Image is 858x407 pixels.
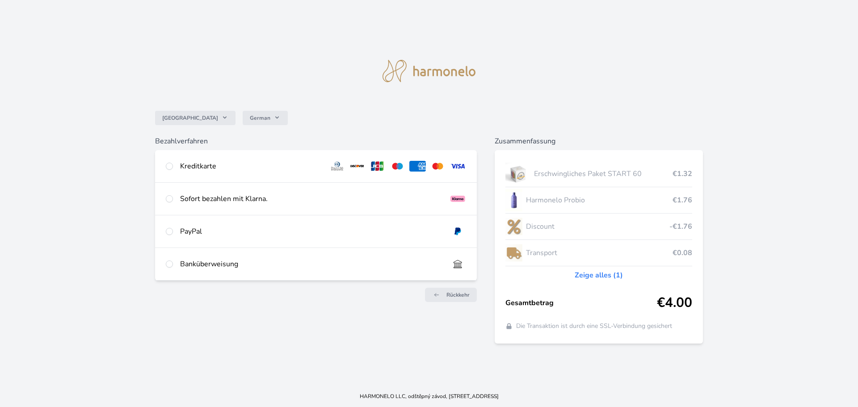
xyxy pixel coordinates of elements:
div: Banküberweisung [180,259,442,269]
span: €0.08 [673,248,692,258]
span: German [250,114,270,122]
button: [GEOGRAPHIC_DATA] [155,111,236,125]
img: discover.svg [349,161,366,172]
span: Transport [526,248,673,258]
img: jcb.svg [369,161,386,172]
img: visa.svg [450,161,466,172]
img: discount-lo.png [505,215,522,238]
span: -€1.76 [669,221,692,232]
h6: Zusammenfassung [495,136,703,147]
img: logo.svg [383,60,475,82]
img: delivery-lo.png [505,242,522,264]
img: CLEAN_PROBIO_se_stinem_x-lo.jpg [505,189,522,211]
img: paypal.svg [450,226,466,237]
div: Kreditkarte [180,161,322,172]
span: Harmonelo Probio [526,195,673,206]
img: start.jpg [505,163,531,185]
img: mc.svg [429,161,446,172]
a: Zeige alles (1) [575,270,623,281]
img: maestro.svg [389,161,406,172]
img: diners.svg [329,161,345,172]
span: Discount [526,221,670,232]
span: €1.32 [673,168,692,179]
img: amex.svg [409,161,426,172]
a: Rückkehr [425,288,477,302]
div: Sofort bezahlen mit Klarna. [180,193,442,204]
span: Rückkehr [446,291,470,298]
div: PayPal [180,226,442,237]
span: €1.76 [673,195,692,206]
h6: Bezahlverfahren [155,136,477,147]
button: German [243,111,288,125]
span: Erschwingliches Paket START 60 [534,168,673,179]
img: klarna_paynow.svg [450,193,466,204]
span: €4.00 [657,295,692,311]
img: bankTransfer_IBAN.svg [450,259,466,269]
span: [GEOGRAPHIC_DATA] [162,114,218,122]
span: Die Transaktion ist durch eine SSL-Verbindung gesichert [516,322,672,331]
span: Gesamtbetrag [505,298,657,308]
